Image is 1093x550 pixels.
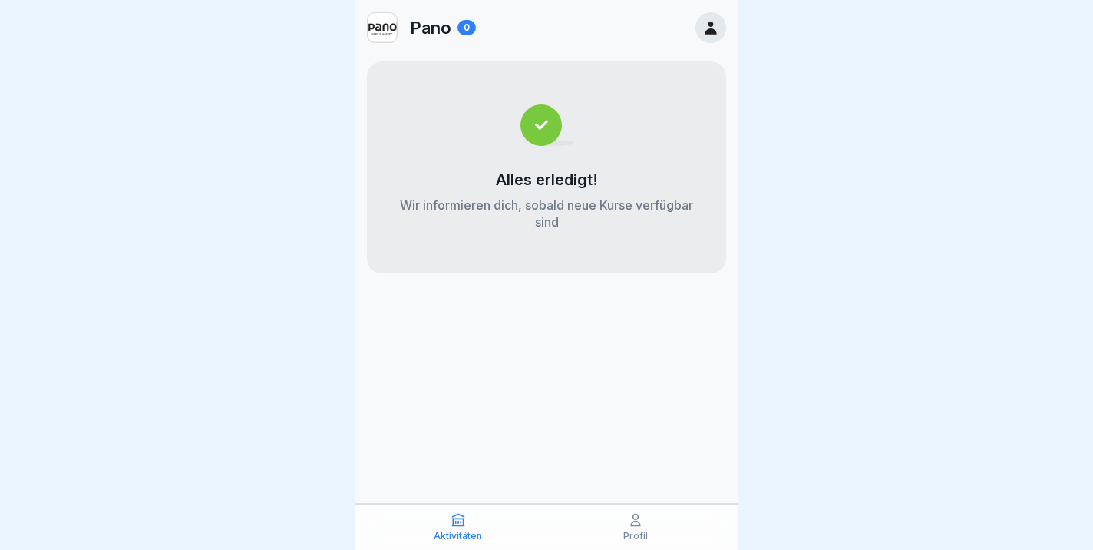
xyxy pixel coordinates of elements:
[434,531,482,542] p: Aktivitäten
[520,104,573,146] img: completed.svg
[398,197,695,230] p: Wir informieren dich, sobald neue Kurse verfügbar sind
[368,13,397,42] img: q0tdcyz4cnbpruuhw9f2wkwh.png
[457,20,476,35] div: 0
[410,18,451,38] p: Pano
[623,531,648,542] p: Profil
[496,171,598,189] p: Alles erledigt!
